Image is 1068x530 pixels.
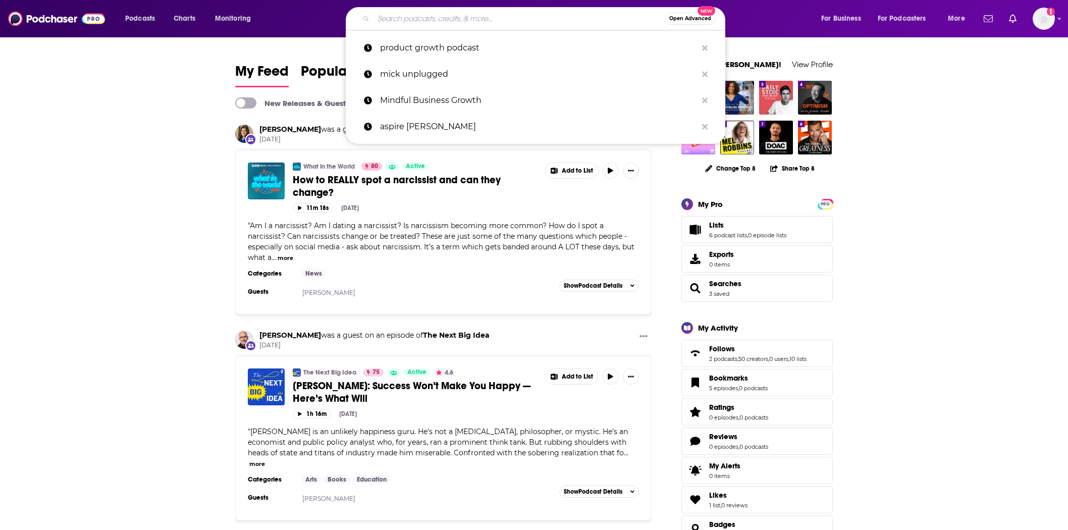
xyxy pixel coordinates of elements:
span: PRO [819,200,831,208]
span: Exports [709,250,734,259]
span: More [948,12,965,26]
a: Reviews [685,434,705,448]
span: , [738,385,739,392]
span: Exports [685,252,705,266]
span: " [248,427,628,457]
button: ShowPodcast Details [559,486,639,498]
a: 0 podcasts [739,385,768,392]
span: Active [407,367,426,378]
span: Popular Feed [301,63,387,86]
a: How to REALLY spot a narcissist and can they change? [248,163,285,199]
a: What in the World [303,163,355,171]
a: Searches [685,281,705,295]
a: The Next Big Idea [423,331,490,340]
img: The Diary Of A CEO with Steven Bartlett [759,121,793,154]
a: View Profile [792,60,833,69]
span: ... [272,253,276,262]
span: My Feed [235,63,289,86]
button: 4.6 [433,368,456,377]
a: 0 reviews [721,502,747,509]
img: ARTHUR C. BROOKS: Success Won’t Make You Happy — Here’s What Will [248,368,285,405]
a: Welcome [PERSON_NAME]! [681,60,781,69]
a: The Next Big Idea [293,368,301,377]
span: Lists [681,216,833,243]
button: open menu [208,11,264,27]
img: Arthur Brooks [235,331,253,349]
span: My Alerts [709,461,740,470]
a: Mindful Business Growth [346,87,725,114]
a: The Daily Stoic [759,81,793,115]
a: 6 podcast lists [709,232,747,239]
span: , [768,355,769,362]
button: open menu [814,11,874,27]
span: Active [406,162,425,172]
a: PRO [819,199,831,207]
span: Reviews [681,428,833,455]
a: Charts [167,11,201,27]
p: mick unplugged [380,61,697,87]
a: Books [324,475,350,484]
span: Searches [709,279,741,288]
img: The Mel Robbins Podcast [720,121,754,154]
span: Charts [174,12,195,26]
a: 50 creators [738,355,768,362]
button: Show profile menu [1033,8,1055,30]
a: Ratings [709,403,768,412]
span: For Podcasters [878,12,926,26]
span: 75 [372,367,380,378]
span: , [737,355,738,362]
a: Bookmarks [685,376,705,390]
span: [DATE] [259,135,492,144]
a: 0 users [769,355,788,362]
a: Active [403,368,431,377]
div: Search podcasts, credits, & more... [355,7,735,30]
p: Mindful Business Growth [380,87,697,114]
a: 0 episode lists [748,232,786,239]
span: Ratings [709,403,734,412]
span: How to REALLY spot a narcissist and can they change? [293,174,501,199]
a: Education [353,475,391,484]
button: Change Top 8 [699,162,762,175]
div: [DATE] [339,410,357,417]
a: Show notifications dropdown [980,10,997,27]
p: aspire emma grede [380,114,697,140]
button: 1h 16m [293,409,331,418]
button: Show More Button [546,163,598,178]
a: Follows [709,344,807,353]
a: 5 episodes [709,385,738,392]
span: Follows [681,340,833,367]
a: Dr. Ramani Durvasula [259,125,321,134]
span: , [720,502,721,509]
h3: Guests [248,494,293,502]
a: Arts [301,475,321,484]
span: Am I a narcissist? Am I dating a narcissist? Is narcissism becoming more common? How do I spot a ... [248,221,634,262]
button: more [278,254,293,262]
span: [PERSON_NAME]: Success Won’t Make You Happy — Here’s What Will [293,380,530,405]
h3: was a guest on an episode of [259,331,490,340]
span: Badges [709,520,735,529]
a: My Feed [235,63,289,87]
button: open menu [118,11,168,27]
a: Follows [685,346,705,360]
span: Likes [709,491,727,500]
span: 0 items [709,472,740,480]
img: Dr. Ramani Durvasula [235,125,253,143]
span: Follows [709,344,735,353]
div: New Appearance [245,340,256,351]
img: A Bit of Optimism [798,81,832,115]
button: Show More Button [546,369,598,384]
span: Bookmarks [709,374,748,383]
a: Badges [709,520,740,529]
a: Active [402,163,429,171]
span: Reviews [709,432,737,441]
a: 0 podcasts [739,414,768,421]
a: aspire [PERSON_NAME] [346,114,725,140]
h3: Guests [248,288,293,296]
a: The School of Greatness [798,121,832,154]
a: Exports [681,245,833,273]
h3: Categories [248,270,293,278]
